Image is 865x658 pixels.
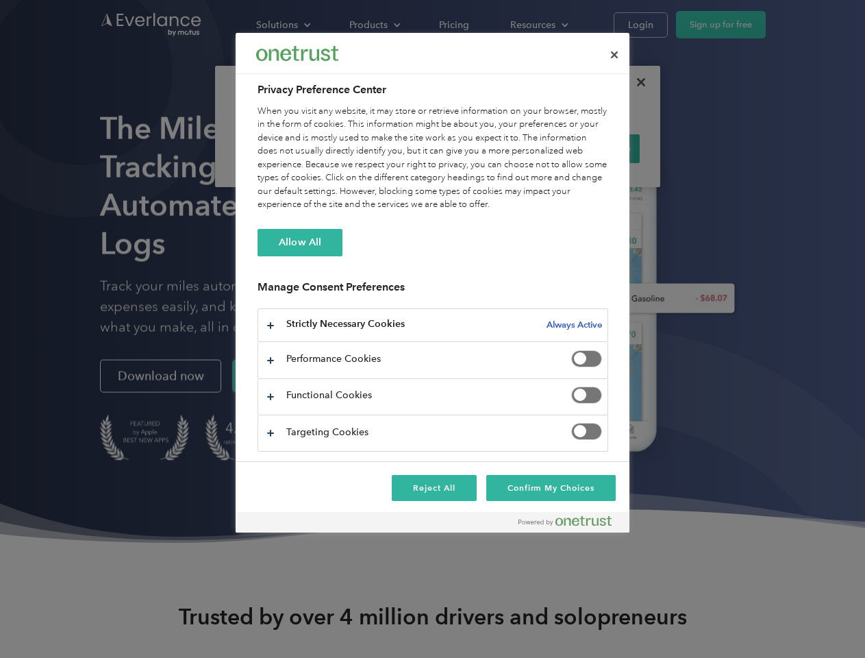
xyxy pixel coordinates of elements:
[236,33,629,533] div: Preference center
[486,475,616,501] button: Confirm My Choices
[392,475,477,501] button: Reject All
[518,515,623,533] a: Powered by OneTrust Opens in a new Tab
[258,105,608,212] div: When you visit any website, it may store or retrieve information on your browser, mostly in the f...
[258,82,608,98] h2: Privacy Preference Center
[599,40,629,70] button: Close
[236,33,629,533] div: Privacy Preference Center
[258,229,342,256] button: Allow All
[258,280,608,302] h3: Manage Consent Preferences
[256,46,338,60] img: Everlance
[518,515,612,526] img: Powered by OneTrust Opens in a new Tab
[256,40,338,67] div: Everlance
